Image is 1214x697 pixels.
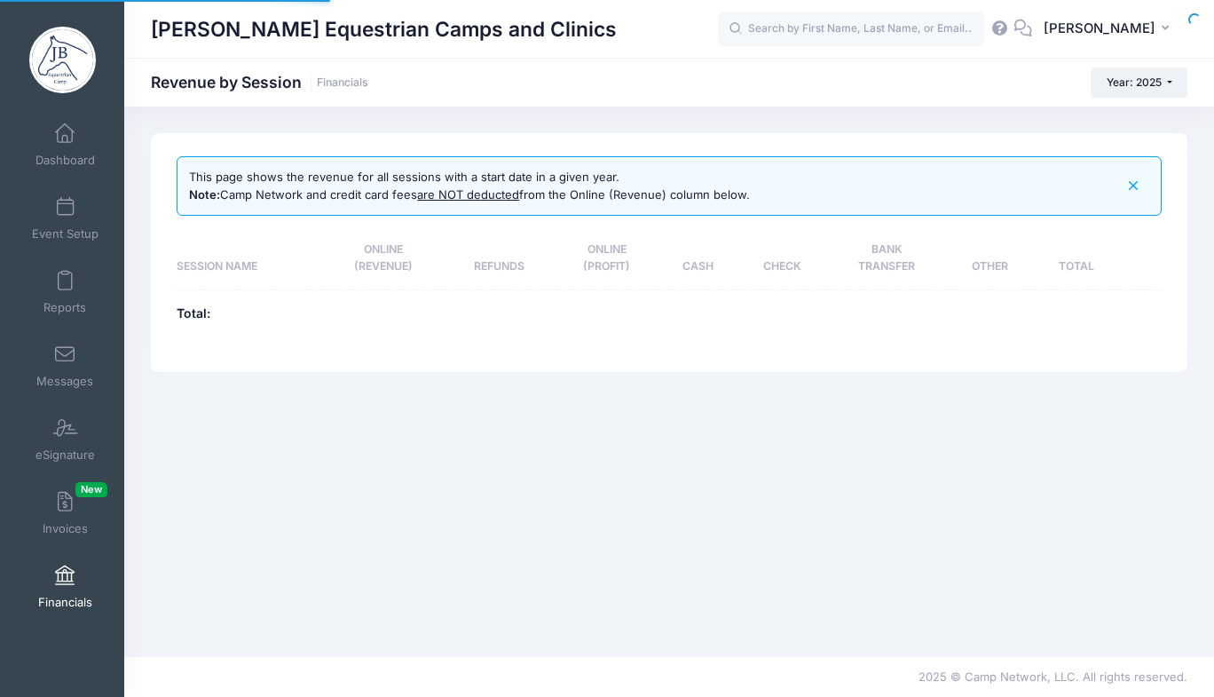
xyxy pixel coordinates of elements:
[29,27,96,93] img: Jessica Braswell Equestrian Camps and Clinics
[189,187,220,202] b: Note:
[36,374,93,389] span: Messages
[321,227,444,289] th: Online (Revenue)
[151,9,617,50] h1: [PERSON_NAME] Equestrian Camps and Clinics
[23,187,107,249] a: Event Setup
[1034,227,1119,289] th: Total
[23,114,107,176] a: Dashboard
[43,521,88,536] span: Invoices
[737,227,827,289] th: Check
[658,227,737,289] th: Cash
[151,73,368,91] h1: Revenue by Session
[23,408,107,471] a: eSignature
[417,187,519,202] u: are NOT deducted
[445,227,555,289] th: Refunds
[23,335,107,397] a: Messages
[718,12,984,47] input: Search by First Name, Last Name, or Email...
[23,261,107,323] a: Reports
[38,595,92,610] span: Financials
[947,227,1034,289] th: Other
[1032,9,1187,50] button: [PERSON_NAME]
[35,153,95,168] span: Dashboard
[35,448,95,463] span: eSignature
[1091,67,1187,98] button: Year: 2025
[177,227,321,289] th: Session Name
[555,227,658,289] th: Online (Profit)
[23,556,107,618] a: Financials
[189,169,750,203] div: This page shows the revenue for all sessions with a start date in a given year. Camp Network and ...
[918,669,1187,684] span: 2025 © Camp Network, LLC. All rights reserved.
[827,227,947,289] th: Bank Transfer
[32,226,99,242] span: Event Setup
[1107,75,1162,89] span: Year: 2025
[1044,19,1155,38] span: [PERSON_NAME]
[23,482,107,544] a: InvoicesNew
[317,76,368,90] a: Financials
[177,289,321,337] th: Total:
[75,482,107,497] span: New
[43,300,86,315] span: Reports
